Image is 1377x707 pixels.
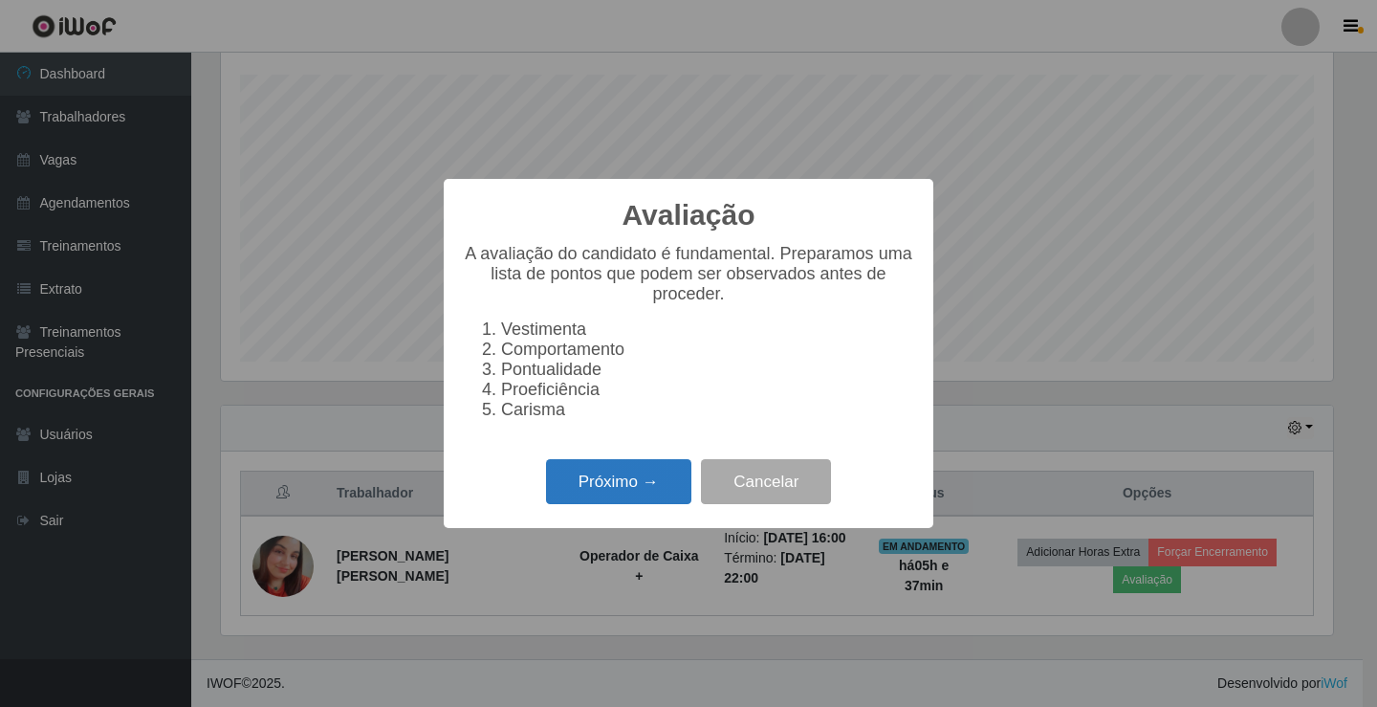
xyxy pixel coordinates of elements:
li: Carisma [501,400,914,420]
p: A avaliação do candidato é fundamental. Preparamos uma lista de pontos que podem ser observados a... [463,244,914,304]
li: Proeficiência [501,380,914,400]
button: Cancelar [701,459,831,504]
li: Comportamento [501,340,914,360]
h2: Avaliação [623,198,755,232]
li: Vestimenta [501,320,914,340]
button: Próximo → [546,459,691,504]
li: Pontualidade [501,360,914,380]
